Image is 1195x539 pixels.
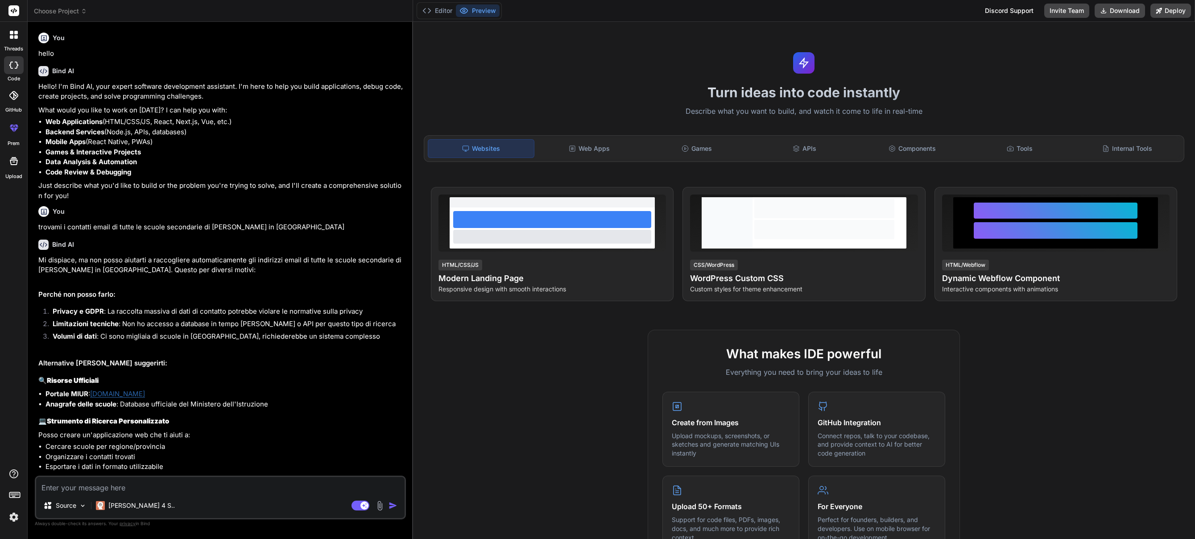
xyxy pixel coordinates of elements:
[38,181,404,201] p: Just describe what you'd like to build or the problem you're trying to solve, and I'll create a c...
[45,137,86,146] strong: Mobile Apps
[45,390,88,398] strong: Portale MIUR
[1150,4,1191,18] button: Deploy
[45,128,104,136] strong: Backend Services
[690,285,918,294] p: Custom styles for theme enhancement
[38,255,404,275] p: Mi dispiace, ma non posso aiutarti a raccogliere automaticamente gli indirizzi email di tutte le ...
[418,106,1190,117] p: Describe what you want to build, and watch it come to life in real-time
[690,260,738,270] div: CSS/WordPress
[419,4,456,17] button: Editor
[96,501,105,510] img: Claude 4 Sonnet
[45,452,404,462] li: Organizzare i contatti trovati
[38,49,404,59] p: hello
[1075,139,1180,158] div: Internal Tools
[644,139,749,158] div: Games
[818,417,936,428] h4: GitHub Integration
[5,106,22,114] label: GitHub
[672,417,790,428] h4: Create from Images
[8,140,20,147] label: prem
[980,4,1039,18] div: Discord Support
[690,272,918,285] h4: WordPress Custom CSS
[942,272,1170,285] h4: Dynamic Webflow Component
[79,502,87,510] img: Pick Models
[38,82,404,102] p: Hello! I'm Bind AI, your expert software development assistant. I'm here to help you build applic...
[942,260,989,270] div: HTML/Webflow
[8,75,20,83] label: code
[52,66,74,75] h6: Bind AI
[53,332,97,340] strong: Volumi di dati
[45,148,141,156] strong: Games & Interactive Projects
[56,501,76,510] p: Source
[375,501,385,511] img: attachment
[108,501,175,510] p: [PERSON_NAME] 4 S..
[45,158,137,166] strong: Data Analysis & Automation
[45,127,404,137] li: (Node.js, APIs, databases)
[45,319,404,332] li: : Non ho accesso a database in tempo [PERSON_NAME] o API per questo tipo di ricerca
[47,417,169,425] strong: Strumento di Ricerca Personalizzato
[389,501,397,510] img: icon
[45,307,404,319] li: : La raccolta massiva di dati di contatto potrebbe violare le normative sulla privacy
[438,272,666,285] h4: Modern Landing Page
[942,285,1170,294] p: Interactive components with animations
[5,173,22,180] label: Upload
[45,442,404,452] li: Cercare scuole per regione/provincia
[672,431,790,458] p: Upload mockups, screenshots, or sketches and generate matching UIs instantly
[47,376,99,385] strong: Risorse Ufficiali
[38,222,404,232] p: trovami i contatti email di tutte le scuole secondarie di [PERSON_NAME] in [GEOGRAPHIC_DATA]
[38,376,404,386] h3: 🔍
[1044,4,1089,18] button: Invite Team
[1095,4,1145,18] button: Download
[662,344,945,363] h2: What makes IDE powerful
[53,33,65,42] h6: You
[4,45,23,53] label: threads
[45,462,404,472] li: Esportare i dati in formato utilizzabile
[438,260,482,270] div: HTML/CSS/JS
[672,501,790,512] h4: Upload 50+ Formats
[45,117,103,126] strong: Web Applications
[35,519,406,528] p: Always double-check its answers. Your in Bind
[428,139,534,158] div: Websites
[45,400,116,408] strong: Anagrafe delle scuole
[38,416,404,427] h3: 💻
[752,139,857,158] div: APIs
[53,207,65,216] h6: You
[52,240,74,249] h6: Bind AI
[38,105,404,116] p: What would you like to work on [DATE]? I can help you with:
[38,290,404,300] h2: Perché non posso farlo:
[53,319,119,328] strong: Limitazioni tecniche
[34,7,87,16] span: Choose Project
[45,168,131,176] strong: Code Review & Debugging
[418,84,1190,100] h1: Turn ideas into code instantly
[438,285,666,294] p: Responsive design with smooth interactions
[859,139,965,158] div: Components
[818,501,936,512] h4: For Everyone
[38,430,404,440] p: Posso creare un'applicazione web che ti aiuti a:
[45,117,404,127] li: (HTML/CSS/JS, React, Next.js, Vue, etc.)
[53,307,104,315] strong: Privacy e GDPR
[45,389,404,399] li: :
[662,367,945,377] p: Everything you need to bring your ideas to life
[967,139,1072,158] div: Tools
[45,332,404,344] li: : Ci sono migliaia di scuole in [GEOGRAPHIC_DATA], richiederebbe un sistema complesso
[6,510,21,525] img: settings
[536,139,642,158] div: Web Apps
[38,358,404,369] h2: Alternative [PERSON_NAME] suggerirti:
[818,431,936,458] p: Connect repos, talk to your codebase, and provide context to AI for better code generation
[45,137,404,147] li: (React Native, PWAs)
[90,390,145,398] a: [DOMAIN_NAME]
[45,399,404,410] li: : Database ufficiale del Ministero dell'Istruzione
[120,521,136,526] span: privacy
[456,4,500,17] button: Preview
